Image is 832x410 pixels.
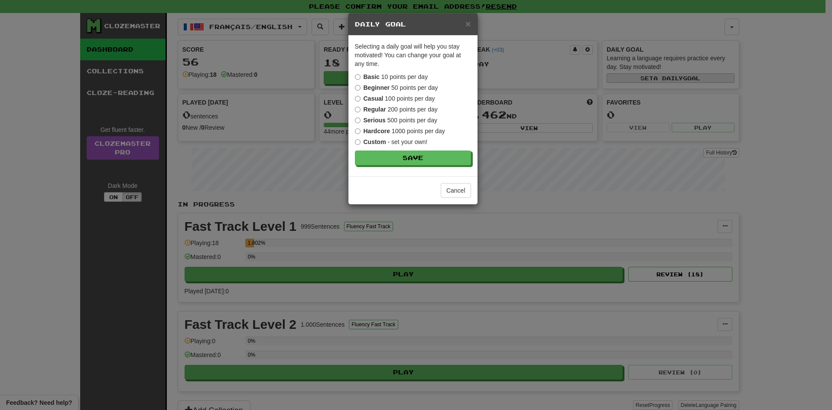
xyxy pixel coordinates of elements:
strong: Basic [364,73,380,80]
button: Cancel [441,183,471,198]
strong: Hardcore [364,128,390,134]
input: Basic 10 points per day [355,74,361,80]
input: Beginner 50 points per day [355,85,361,91]
strong: Regular [364,106,386,113]
span: × [465,19,471,29]
input: Serious 500 points per day [355,118,361,123]
label: 50 points per day [355,83,438,92]
strong: Custom [364,138,386,145]
label: 10 points per day [355,72,428,81]
input: Custom - set your own! [355,139,361,145]
input: Hardcore 1000 points per day [355,128,361,134]
strong: Casual [364,95,383,102]
label: 1000 points per day [355,127,445,135]
label: 200 points per day [355,105,438,114]
strong: Serious [364,117,386,124]
h5: Daily Goal [355,20,471,29]
button: Save [355,151,471,165]
input: Regular 200 points per day [355,107,361,112]
label: 500 points per day [355,116,437,125]
strong: Beginner [364,84,390,91]
label: 100 points per day [355,94,435,103]
p: Selecting a daily goal will help you stay motivated ! You can change your goal at any time. [355,42,471,68]
label: - set your own! [355,138,428,146]
input: Casual 100 points per day [355,96,361,102]
button: Close [465,19,471,28]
